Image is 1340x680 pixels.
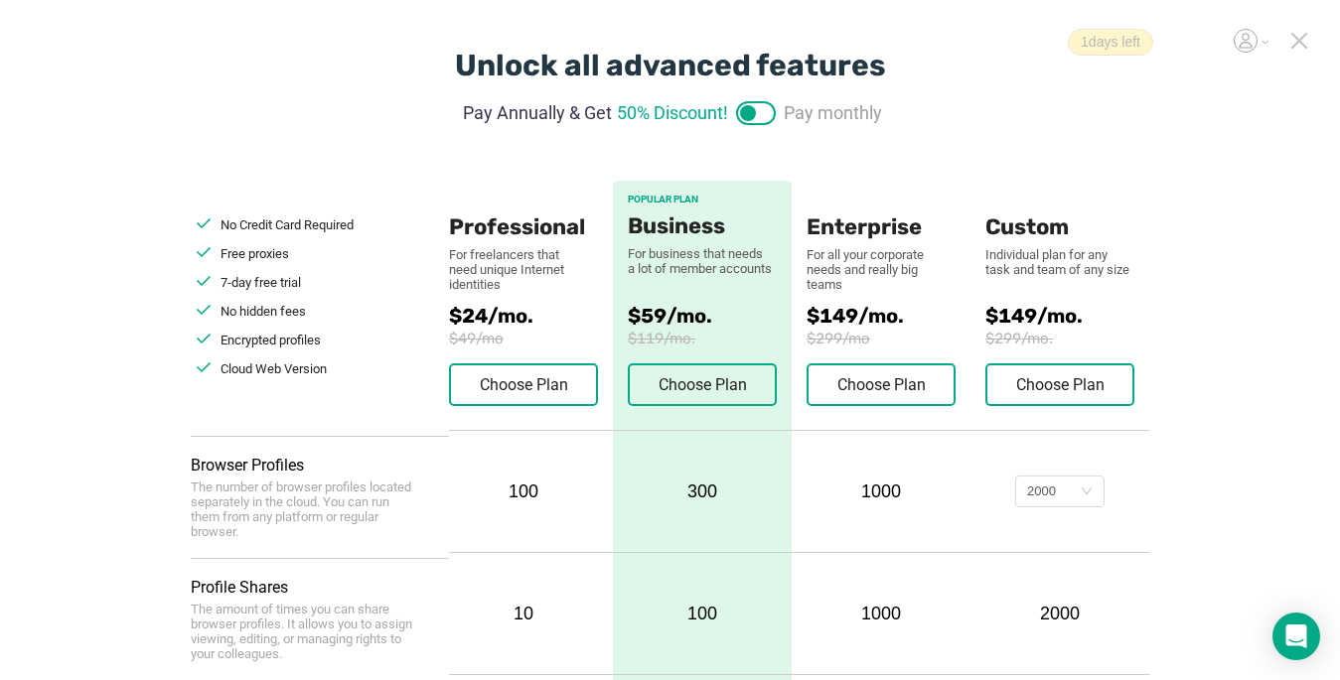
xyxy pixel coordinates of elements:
span: Encrypted profiles [221,333,321,347]
div: 300 [613,431,792,552]
i: icon: down [1081,485,1093,499]
div: a lot of member accounts [628,261,777,276]
span: $299/mo [807,330,985,347]
span: $24/mo. [449,304,613,328]
span: $119/mo. [628,330,777,347]
span: 7-day free trial [221,275,301,290]
div: 10 [449,604,598,624]
div: Business [628,213,777,239]
span: $299/mo. [985,330,1149,347]
div: Custom [985,181,1134,240]
span: No Credit Card Required [221,217,354,232]
span: Pay Annually & Get [463,99,612,126]
div: 100 [449,481,598,502]
span: $149/mo. [985,304,1149,328]
div: For business that needs [628,246,777,261]
span: Pay monthly [784,99,882,126]
div: Profile Shares [191,578,449,597]
span: 50% Discount! [617,99,728,126]
div: 2000 [1027,476,1056,506]
button: Choose Plan [985,363,1134,406]
div: Professional [449,181,598,240]
div: The number of browser profiles located separately in the cloud. You can run them from any platfor... [191,479,419,539]
div: Unlock all advanced features [455,48,886,83]
div: 100 [613,553,792,674]
button: Choose Plan [449,363,598,406]
span: $49/mo [449,330,613,347]
div: 1000 [807,481,956,502]
span: No hidden fees [221,304,306,319]
span: $149/mo. [807,304,985,328]
div: Enterprise [807,181,956,240]
span: Free proxies [221,246,289,261]
button: Choose Plan [628,363,777,406]
div: 1000 [807,604,956,624]
div: 2000 [985,604,1134,624]
div: Browser Profiles [191,456,449,475]
span: Cloud Web Version [221,361,327,376]
span: 1 days left [1068,29,1153,56]
div: POPULAR PLAN [628,194,777,205]
div: For freelancers that need unique Internet identities [449,247,578,292]
div: Open Intercom Messenger [1272,612,1320,660]
div: The amount of times you can share browser profiles. It allows you to assign viewing, editing, or ... [191,602,419,661]
div: Individual plan for any task and team of any size [985,247,1134,277]
button: Choose Plan [807,363,956,406]
span: $59/mo. [628,304,777,328]
div: For all your corporate needs and really big teams [807,247,956,292]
